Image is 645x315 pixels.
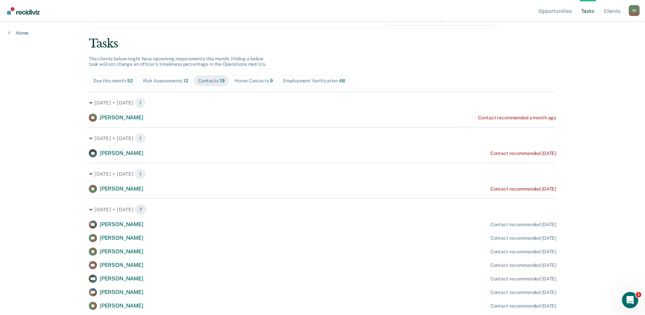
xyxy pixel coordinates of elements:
div: Due this month [93,78,133,84]
span: [PERSON_NAME] [100,221,143,228]
div: Contact recommended [DATE] [490,303,556,309]
div: [DATE] • [DATE] 1 [89,169,556,179]
span: 19 [220,78,225,83]
span: [PERSON_NAME] [100,302,143,309]
span: [PERSON_NAME] [100,289,143,295]
span: [PERSON_NAME] [100,114,143,121]
span: 52 [127,78,133,83]
span: [PERSON_NAME] [100,275,143,282]
div: [DATE] • [DATE] 7 [89,204,556,215]
div: Employment Verification [283,78,345,84]
div: T A [629,5,640,16]
div: Contact recommended [DATE] [490,151,556,156]
iframe: Intercom live chat [622,292,638,308]
span: [PERSON_NAME] [100,185,143,192]
div: Contacts [198,78,225,84]
span: [PERSON_NAME] [100,150,143,156]
span: 9 [270,78,273,83]
div: [DATE] • [DATE] 1 [89,133,556,144]
span: 12 [183,78,188,83]
div: Contact recommended [DATE] [490,276,556,282]
span: [PERSON_NAME] [100,262,143,268]
a: Home [8,30,28,36]
div: Contact recommended [DATE] [490,290,556,295]
div: Home Contacts [235,78,273,84]
div: Contact recommended [DATE] [490,262,556,268]
button: Profile dropdown button [629,5,640,16]
span: 48 [339,78,345,83]
span: 7 [135,204,147,215]
img: Recidiviz [7,7,40,15]
span: 1 [135,169,146,179]
div: Contact recommended [DATE] [490,249,556,255]
div: Contact recommended [DATE] [490,186,556,192]
span: The clients below might have upcoming requirements this month. Hiding a below task will not chang... [89,56,266,67]
div: Tasks [89,37,556,51]
div: [DATE] • [DATE] 1 [89,97,556,108]
div: Contact recommended [DATE] [490,222,556,228]
div: Risk Assessments [143,78,188,84]
div: Contact recommended a month ago [478,115,556,121]
span: 1 [135,97,146,108]
div: Contact recommended [DATE] [490,235,556,241]
span: [PERSON_NAME] [100,235,143,241]
span: 1 [135,133,146,144]
span: 1 [636,292,641,297]
span: [PERSON_NAME] [100,248,143,255]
